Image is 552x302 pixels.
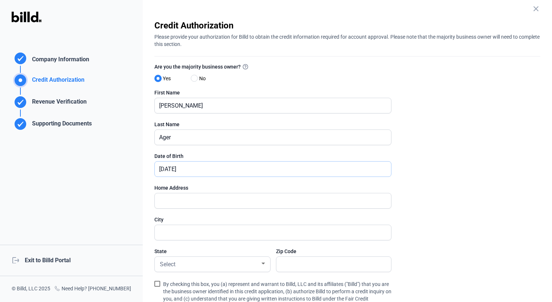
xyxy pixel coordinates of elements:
div: City [154,216,391,223]
div: Zip Code [276,248,391,255]
div: Date of Birth [154,152,391,160]
div: Supporting Documents [29,119,92,131]
div: First Name [154,89,391,96]
span: Select [160,261,176,268]
div: Revenue Verification [29,97,87,109]
img: Billd Logo [12,12,42,22]
mat-icon: logout [12,256,19,263]
div: Please provide your authorization for Billd to obtain the credit information required for account... [154,31,540,48]
div: State [154,248,270,255]
div: Home Address [154,184,391,191]
div: © Billd, LLC 2025 [12,285,50,293]
div: Company Information [29,55,89,66]
div: Credit Authorization [154,20,540,31]
div: Need Help? [PHONE_NUMBER] [54,285,131,293]
mat-icon: close [532,4,540,13]
div: Credit Authorization [29,75,84,88]
div: Last Name [154,121,391,128]
span: Yes [160,74,171,83]
span: No [196,74,206,83]
label: Are you the majority business owner? [154,63,391,72]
